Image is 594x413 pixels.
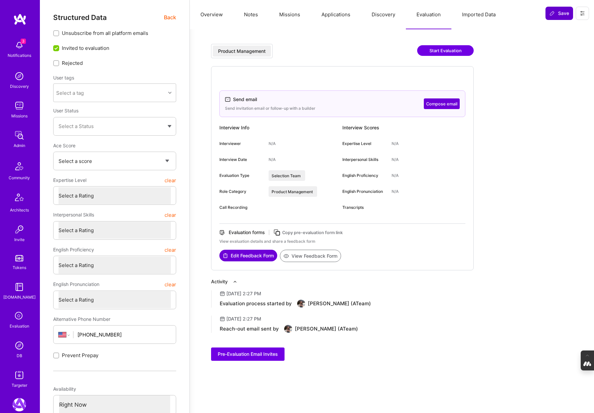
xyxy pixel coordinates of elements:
div: Product Management [218,48,266,55]
img: discovery [13,69,26,83]
div: Interview Info [219,122,342,133]
div: Interpersonal Skills [342,157,386,163]
div: English Pronunciation [342,189,386,195]
div: Role Category [219,189,263,195]
button: Pre-Evaluation Email Invites [211,347,285,361]
span: Invited to evaluation [62,45,109,52]
span: Expertise Level [53,174,86,186]
img: A.Team: Leading A.Team's Marketing & DemandGen [13,398,26,411]
button: clear [165,278,176,290]
div: Admin [14,142,25,149]
a: A.Team: Leading A.Team's Marketing & DemandGen [11,398,28,411]
span: Structured Data [53,13,107,22]
img: Admin Search [13,339,26,352]
div: [DATE] 2:27 PM [226,290,261,297]
img: teamwork [13,99,26,112]
img: tokens [15,255,23,261]
div: View evaluation details and share a feedback form [219,238,465,244]
div: Architects [10,206,29,213]
a: Edit Feedback Form [219,250,277,262]
div: English Proficiency [342,173,386,179]
span: Save [549,10,569,17]
span: Ace Score [53,143,75,148]
div: Copy pre-evaluation form link [282,229,343,236]
img: guide book [13,280,26,294]
button: clear [165,244,176,256]
div: N/A [392,173,399,179]
div: Discovery [10,83,29,90]
div: Interview Scores [342,122,465,133]
div: Interviewer [219,141,263,147]
div: DB [17,352,22,359]
div: Evaluation forms [229,229,265,236]
button: Save [545,7,573,20]
div: N/A [269,141,276,147]
span: English Proficiency [53,244,94,256]
div: Send email [233,96,257,103]
span: Select a Status [59,123,94,129]
div: Availability [53,383,176,395]
div: Interview Date [219,157,263,163]
div: [DOMAIN_NAME] [3,294,36,301]
div: Evaluation Type [219,173,263,179]
span: Pre-Evaluation Email Invites [218,351,278,357]
div: [PERSON_NAME] (ATeam) [308,300,371,307]
div: Evaluation process started by [220,300,292,307]
button: clear [165,209,176,221]
span: User Status [53,108,78,113]
button: clear [165,174,176,186]
button: Start Evaluation [417,45,474,56]
div: [PERSON_NAME] (ATeam) [295,326,358,332]
img: Skill Targeter [13,368,26,382]
div: Call Recording [219,205,263,210]
div: N/A [392,141,399,147]
img: Invite [13,223,26,236]
div: Targeter [12,382,27,389]
div: Community [9,174,30,181]
div: [DATE] 2:27 PM [226,316,261,322]
span: Unsubscribe from all platform emails [62,30,148,37]
i: icon Copy [273,229,281,236]
div: Notifications [8,52,31,59]
div: Evaluation [10,323,29,330]
div: Missions [11,112,28,119]
span: 3 [21,39,26,44]
span: Prevent Prepay [62,352,98,359]
div: Activity [211,278,228,285]
img: User Avatar [284,325,292,333]
img: Community [11,158,27,174]
div: N/A [392,189,399,195]
img: bell [13,39,26,52]
img: admin teamwork [13,129,26,142]
span: Back [164,13,176,22]
div: Send invitation email or follow-up with a builder [225,105,315,111]
span: Rejected [62,60,83,67]
img: caret [168,125,172,128]
label: User tags [53,74,74,81]
div: Reach-out email sent by [220,326,279,332]
div: Select a tag [56,89,84,96]
img: User Avatar [297,300,305,308]
div: N/A [269,157,276,163]
div: Transcripts [342,205,386,210]
button: View Feedback Form [280,250,341,262]
img: logo [13,13,27,25]
input: +1 (000) 000-0000 [77,326,171,343]
button: Compose email [424,98,460,109]
span: English Pronunciation [53,278,99,290]
i: icon Chevron [168,91,172,94]
span: Alternative Phone Number [53,316,110,322]
i: icon SelectionTeam [13,310,26,323]
span: Interpersonal Skills [53,209,94,221]
button: Edit Feedback Form [219,250,277,261]
img: Architects [11,191,27,206]
div: Tokens [13,264,26,271]
div: N/A [392,157,399,163]
div: Invite [14,236,25,243]
div: Expertise Level [342,141,386,147]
